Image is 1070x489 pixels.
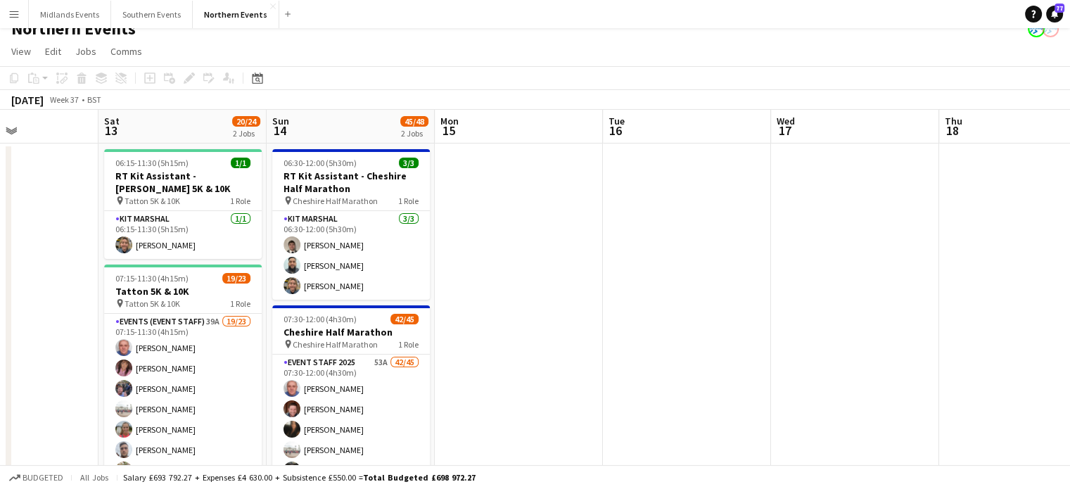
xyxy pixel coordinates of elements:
[104,285,262,298] h3: Tatton 5K & 10K
[1046,6,1063,23] a: 77
[6,42,37,61] a: View
[400,116,428,127] span: 45/48
[104,149,262,259] app-job-card: 06:15-11:30 (5h15m)1/1RT Kit Assistant - [PERSON_NAME] 5K & 10K Tatton 5K & 10K1 RoleKit Marshal1...
[293,339,378,350] span: Cheshire Half Marathon
[363,472,476,483] span: Total Budgeted £698 972.27
[123,472,476,483] div: Salary £693 792.27 + Expenses £4 630.00 + Subsistence £550.00 =
[193,1,279,28] button: Northern Events
[111,1,193,28] button: Southern Events
[104,265,262,473] app-job-card: 07:15-11:30 (4h15m)19/23Tatton 5K & 10K Tatton 5K & 10K1 RoleEvents (Event Staff)39A19/2307:15-11...
[272,115,289,127] span: Sun
[230,196,250,206] span: 1 Role
[293,196,378,206] span: Cheshire Half Marathon
[943,122,962,139] span: 18
[438,122,459,139] span: 15
[75,45,96,58] span: Jobs
[104,211,262,259] app-card-role: Kit Marshal1/106:15-11:30 (5h15m)[PERSON_NAME]
[390,314,419,324] span: 42/45
[222,273,250,284] span: 19/23
[125,298,180,309] span: Tatton 5K & 10K
[29,1,111,28] button: Midlands Events
[233,128,260,139] div: 2 Jobs
[87,94,101,105] div: BST
[1042,20,1059,37] app-user-avatar: RunThrough Events
[270,122,289,139] span: 14
[102,122,120,139] span: 13
[440,115,459,127] span: Mon
[398,339,419,350] span: 1 Role
[115,158,189,168] span: 06:15-11:30 (5h15m)
[945,115,962,127] span: Thu
[11,18,136,39] h1: Northern Events
[46,94,82,105] span: Week 37
[115,273,189,284] span: 07:15-11:30 (4h15m)
[777,115,795,127] span: Wed
[11,45,31,58] span: View
[401,128,428,139] div: 2 Jobs
[1055,4,1064,13] span: 77
[272,326,430,338] h3: Cheshire Half Marathon
[125,196,180,206] span: Tatton 5K & 10K
[609,115,625,127] span: Tue
[23,473,63,483] span: Budgeted
[104,115,120,127] span: Sat
[110,45,142,58] span: Comms
[77,472,111,483] span: All jobs
[11,93,44,107] div: [DATE]
[399,158,419,168] span: 3/3
[284,158,357,168] span: 06:30-12:00 (5h30m)
[284,314,357,324] span: 07:30-12:00 (4h30m)
[232,116,260,127] span: 20/24
[45,45,61,58] span: Edit
[70,42,102,61] a: Jobs
[1028,20,1045,37] app-user-avatar: RunThrough Events
[272,211,430,300] app-card-role: Kit Marshal3/306:30-12:00 (5h30m)[PERSON_NAME][PERSON_NAME][PERSON_NAME]
[105,42,148,61] a: Comms
[272,170,430,195] h3: RT Kit Assistant - Cheshire Half Marathon
[272,149,430,300] app-job-card: 06:30-12:00 (5h30m)3/3RT Kit Assistant - Cheshire Half Marathon Cheshire Half Marathon1 RoleKit M...
[230,298,250,309] span: 1 Role
[39,42,67,61] a: Edit
[7,470,65,485] button: Budgeted
[398,196,419,206] span: 1 Role
[775,122,795,139] span: 17
[104,170,262,195] h3: RT Kit Assistant - [PERSON_NAME] 5K & 10K
[606,122,625,139] span: 16
[231,158,250,168] span: 1/1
